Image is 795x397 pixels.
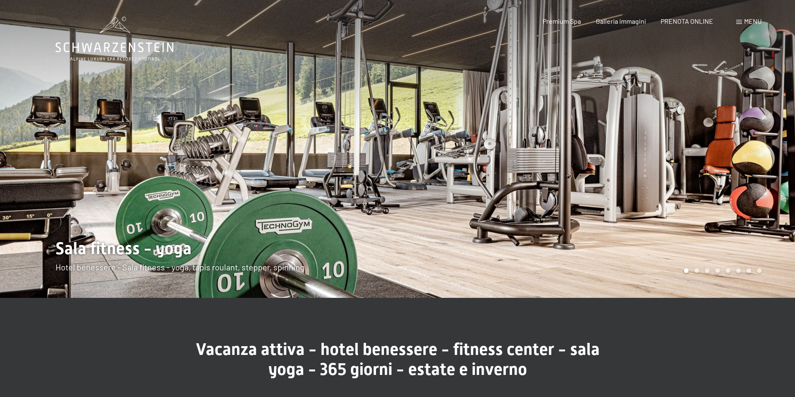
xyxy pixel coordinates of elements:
span: Menu [744,17,762,25]
span: Vacanza attiva - hotel benessere - fitness center - sala yoga - 365 giorni - estate e inverno [196,340,600,379]
div: Carousel Page 3 [705,268,709,273]
div: Carousel Page 8 [757,268,762,273]
div: Carousel Page 7 [747,268,751,273]
div: Carousel Page 4 [715,268,720,273]
div: Carousel Page 1 (Current Slide) [684,268,689,273]
div: Carousel Page 6 [736,268,741,273]
a: Galleria immagini [596,17,646,25]
div: Carousel Page 2 [694,268,699,273]
div: Carousel Pagination [681,268,762,273]
a: Premium Spa [543,17,581,25]
div: Carousel Page 5 [726,268,730,273]
a: PRENOTA ONLINE [661,17,713,25]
